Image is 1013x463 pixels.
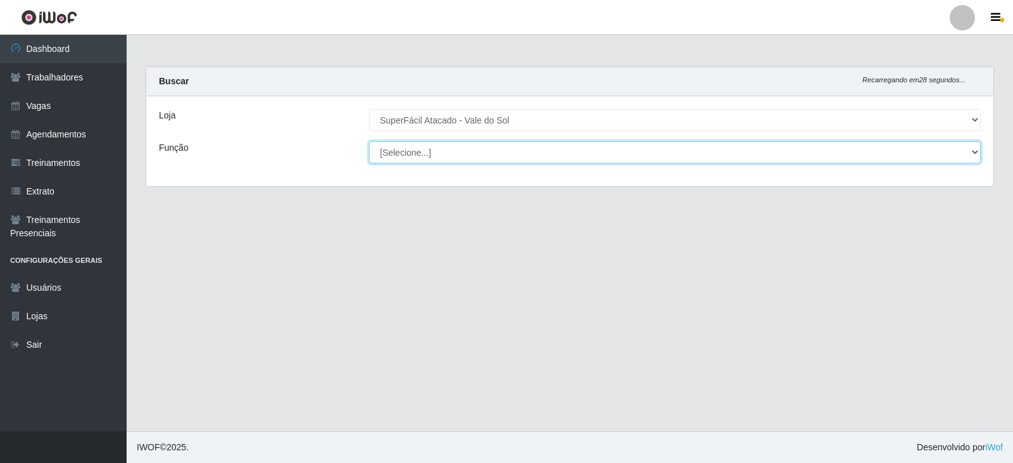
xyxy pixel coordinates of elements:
[137,442,160,452] span: IWOF
[159,141,189,155] label: Função
[159,109,175,122] label: Loja
[159,76,189,86] strong: Buscar
[917,441,1003,454] span: Desenvolvido por
[137,441,189,454] span: © 2025 .
[21,10,77,25] img: CoreUI Logo
[862,76,966,84] i: Recarregando em 28 segundos...
[985,442,1003,452] a: iWof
